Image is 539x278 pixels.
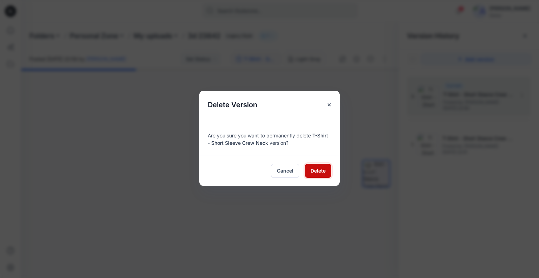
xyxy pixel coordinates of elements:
[305,164,331,178] button: Delete
[311,167,326,174] span: Delete
[271,164,299,178] button: Cancel
[208,128,331,147] div: Are you sure you want to permanently delete version?
[323,98,335,111] button: Close
[199,91,266,119] h5: Delete Version
[277,167,293,174] span: Cancel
